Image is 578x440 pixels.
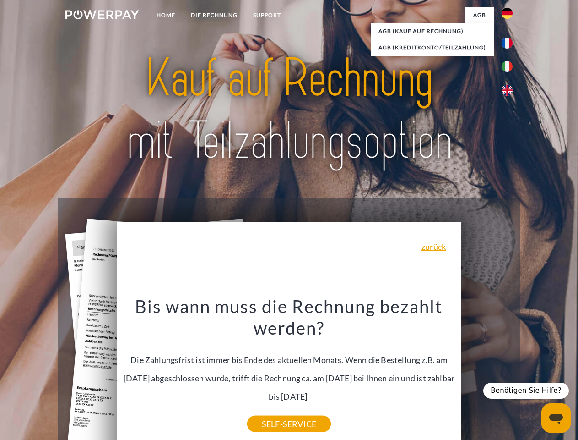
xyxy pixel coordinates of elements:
[483,383,569,399] div: Benötigen Sie Hilfe?
[87,44,491,176] img: title-powerpay_de.svg
[502,38,513,49] img: fr
[502,85,513,96] img: en
[465,7,494,23] a: agb
[502,61,513,72] img: it
[371,23,494,39] a: AGB (Kauf auf Rechnung)
[122,295,456,424] div: Die Zahlungsfrist ist immer bis Ende des aktuellen Monats. Wenn die Bestellung z.B. am [DATE] abg...
[122,295,456,339] h3: Bis wann muss die Rechnung bezahlt werden?
[183,7,245,23] a: DIE RECHNUNG
[371,39,494,56] a: AGB (Kreditkonto/Teilzahlung)
[245,7,289,23] a: SUPPORT
[149,7,183,23] a: Home
[502,8,513,19] img: de
[247,416,331,432] a: SELF-SERVICE
[65,10,139,19] img: logo-powerpay-white.svg
[421,242,446,251] a: zurück
[541,403,571,433] iframe: Schaltfläche zum Öffnen des Messaging-Fensters; Konversation läuft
